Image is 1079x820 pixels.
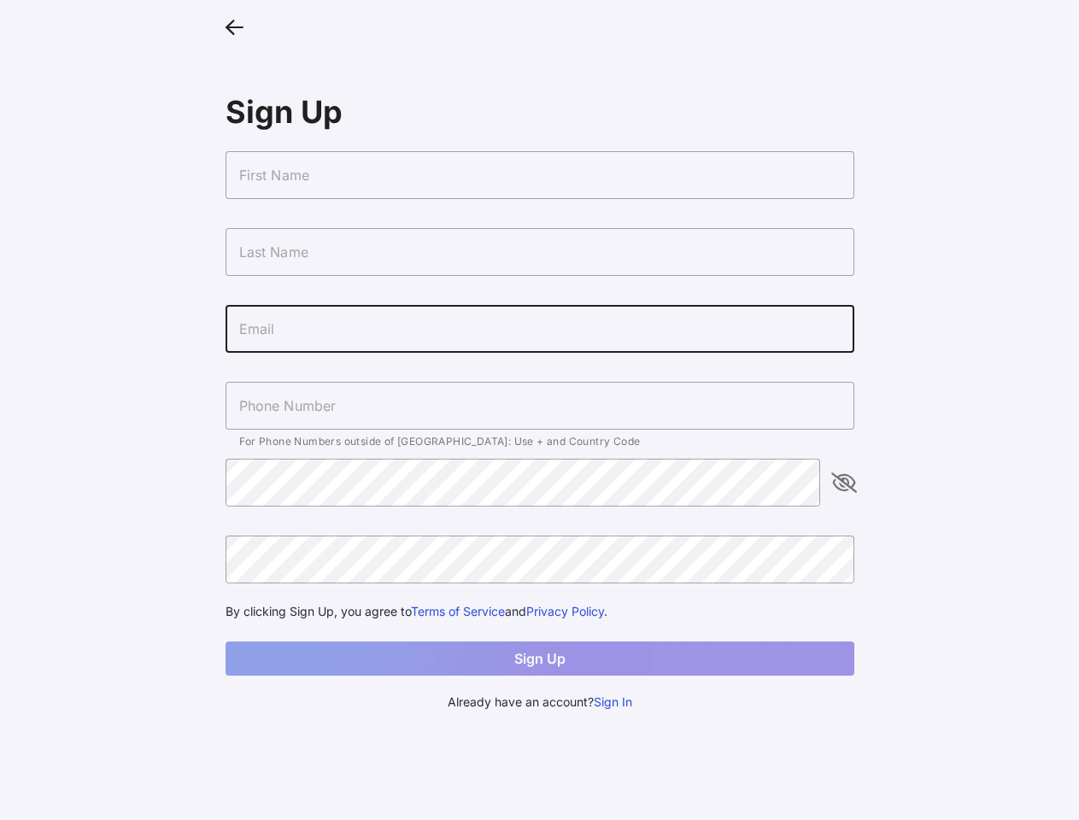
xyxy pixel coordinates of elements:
div: By clicking Sign Up, you agree to and . [226,602,854,621]
input: First Name [226,151,854,199]
button: Sign In [594,693,632,712]
a: Terms of Service [411,604,505,618]
input: Phone Number [226,382,854,430]
input: Email [226,305,854,353]
span: For Phone Numbers outside of [GEOGRAPHIC_DATA]: Use + and Country Code [239,435,641,448]
button: Sign Up [226,641,854,676]
a: Privacy Policy [526,604,604,618]
div: Sign Up [226,93,854,131]
i: appended action [834,472,854,493]
input: Last Name [226,228,854,276]
div: Already have an account? [226,693,854,712]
